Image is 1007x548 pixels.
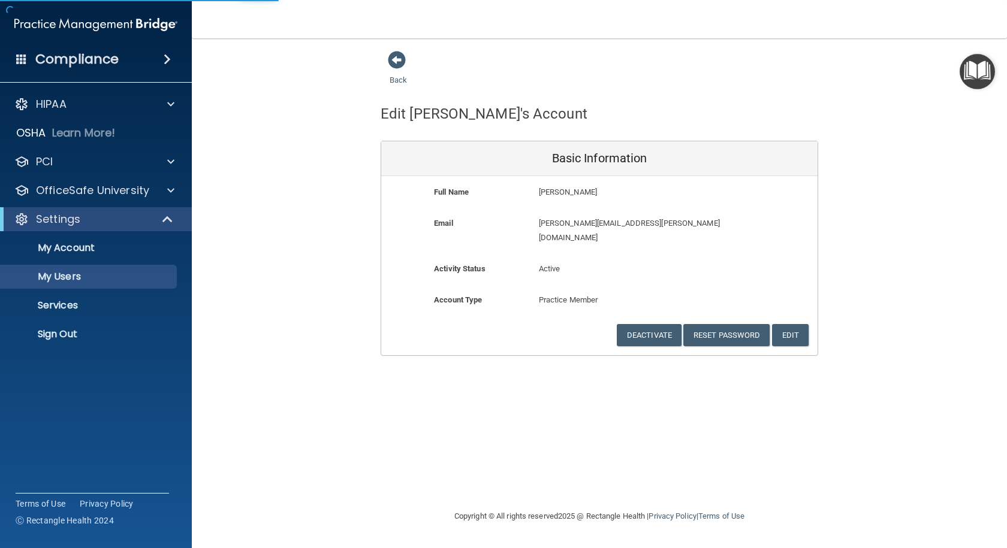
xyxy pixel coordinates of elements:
[14,212,174,226] a: Settings
[649,511,696,520] a: Privacy Policy
[381,106,587,122] h4: Edit [PERSON_NAME]'s Account
[434,295,482,304] b: Account Type
[8,271,171,283] p: My Users
[52,126,116,140] p: Learn More!
[36,155,53,169] p: PCI
[800,463,993,511] iframe: Drift Widget Chat Controller
[434,264,486,273] b: Activity Status
[14,183,174,198] a: OfficeSafe University
[8,299,171,311] p: Services
[14,13,177,37] img: PMB logo
[16,514,114,526] span: Ⓒ Rectangle Health 2024
[8,242,171,254] p: My Account
[960,54,995,89] button: Open Resource Center
[36,212,80,226] p: Settings
[539,262,661,276] p: Active
[390,61,407,84] a: Back
[683,324,770,346] button: Reset Password
[434,187,469,196] b: Full Name
[16,126,46,140] p: OSHA
[14,155,174,169] a: PCI
[434,219,453,228] b: Email
[539,293,661,307] p: Practice Member
[772,324,809,346] button: Edit
[698,511,744,520] a: Terms of Use
[539,216,730,245] p: [PERSON_NAME][EMAIL_ADDRESS][PERSON_NAME][DOMAIN_NAME]
[539,185,730,199] p: [PERSON_NAME]
[8,328,171,340] p: Sign Out
[36,183,149,198] p: OfficeSafe University
[617,324,682,346] button: Deactivate
[381,497,818,535] div: Copyright © All rights reserved 2025 @ Rectangle Health | |
[16,498,65,510] a: Terms of Use
[381,141,818,176] div: Basic Information
[14,97,174,111] a: HIPAA
[35,51,119,68] h4: Compliance
[36,97,67,111] p: HIPAA
[80,498,134,510] a: Privacy Policy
